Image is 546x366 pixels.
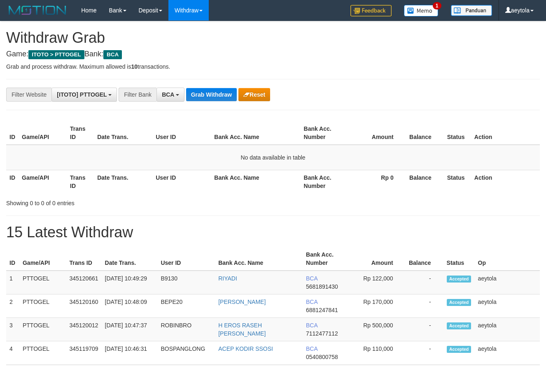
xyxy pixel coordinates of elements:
[475,318,540,341] td: aeytola
[94,121,152,145] th: Date Trans.
[306,354,338,360] span: Copy 0540800758 to clipboard
[66,271,102,294] td: 345120661
[215,247,303,271] th: Bank Acc. Name
[102,318,158,341] td: [DATE] 10:47:37
[6,294,19,318] td: 2
[66,318,102,341] td: 345120012
[447,299,471,306] span: Accepted
[6,341,19,365] td: 4
[157,341,215,365] td: BOSPANGLONG
[306,345,317,352] span: BCA
[66,294,102,318] td: 345120160
[406,247,443,271] th: Balance
[447,322,471,329] span: Accepted
[162,91,174,98] span: BCA
[67,170,94,193] th: Trans ID
[306,283,338,290] span: Copy 5681891430 to clipboard
[131,63,138,70] strong: 10
[306,307,338,313] span: Copy 6881247841 to clipboard
[406,318,443,341] td: -
[157,247,215,271] th: User ID
[406,121,444,145] th: Balance
[157,294,215,318] td: BEPE20
[451,5,492,16] img: panduan.png
[119,88,156,102] div: Filter Bank
[6,247,19,271] th: ID
[218,275,237,282] a: RIYADI
[238,88,270,101] button: Reset
[475,271,540,294] td: aeytola
[475,341,540,365] td: aeytola
[94,170,152,193] th: Date Trans.
[102,341,158,365] td: [DATE] 10:46:31
[406,271,443,294] td: -
[6,318,19,341] td: 3
[306,275,317,282] span: BCA
[156,88,184,102] button: BCA
[444,121,471,145] th: Status
[157,318,215,341] td: ROBINBRO
[447,276,471,283] span: Accepted
[350,271,405,294] td: Rp 122,000
[19,170,67,193] th: Game/API
[218,299,266,305] a: [PERSON_NAME]
[19,294,66,318] td: PTTOGEL
[471,121,540,145] th: Action
[28,50,84,59] span: ITOTO > PTTOGEL
[301,121,349,145] th: Bank Acc. Number
[306,330,338,337] span: Copy 7112477112 to clipboard
[433,2,441,9] span: 1
[102,294,158,318] td: [DATE] 10:48:09
[211,170,300,193] th: Bank Acc. Name
[350,5,392,16] img: Feedback.jpg
[218,322,266,337] a: H EROS RASEH [PERSON_NAME]
[301,170,349,193] th: Bank Acc. Number
[350,247,405,271] th: Amount
[406,170,444,193] th: Balance
[102,247,158,271] th: Date Trans.
[471,170,540,193] th: Action
[404,5,439,16] img: Button%20Memo.svg
[157,271,215,294] td: B9130
[350,294,405,318] td: Rp 170,000
[57,91,107,98] span: [ITOTO] PTTOGEL
[350,341,405,365] td: Rp 110,000
[186,88,237,101] button: Grab Withdraw
[406,294,443,318] td: -
[475,294,540,318] td: aeytola
[6,50,540,58] h4: Game: Bank:
[447,346,471,353] span: Accepted
[444,170,471,193] th: Status
[306,322,317,329] span: BCA
[152,170,211,193] th: User ID
[218,345,273,352] a: ACEP KODIR SSOSI
[66,247,102,271] th: Trans ID
[67,121,94,145] th: Trans ID
[443,247,475,271] th: Status
[19,247,66,271] th: Game/API
[6,63,540,71] p: Grab and process withdraw. Maximum allowed is transactions.
[6,30,540,46] h1: Withdraw Grab
[306,299,317,305] span: BCA
[349,170,406,193] th: Rp 0
[6,4,69,16] img: MOTION_logo.png
[350,318,405,341] td: Rp 500,000
[349,121,406,145] th: Amount
[6,170,19,193] th: ID
[6,224,540,241] h1: 15 Latest Withdraw
[6,121,19,145] th: ID
[51,88,117,102] button: [ITOTO] PTTOGEL
[19,341,66,365] td: PTTOGEL
[152,121,211,145] th: User ID
[6,88,51,102] div: Filter Website
[6,196,222,207] div: Showing 0 to 0 of 0 entries
[19,121,67,145] th: Game/API
[406,341,443,365] td: -
[303,247,350,271] th: Bank Acc. Number
[19,271,66,294] td: PTTOGEL
[211,121,300,145] th: Bank Acc. Name
[102,271,158,294] td: [DATE] 10:49:29
[103,50,122,59] span: BCA
[6,145,540,170] td: No data available in table
[475,247,540,271] th: Op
